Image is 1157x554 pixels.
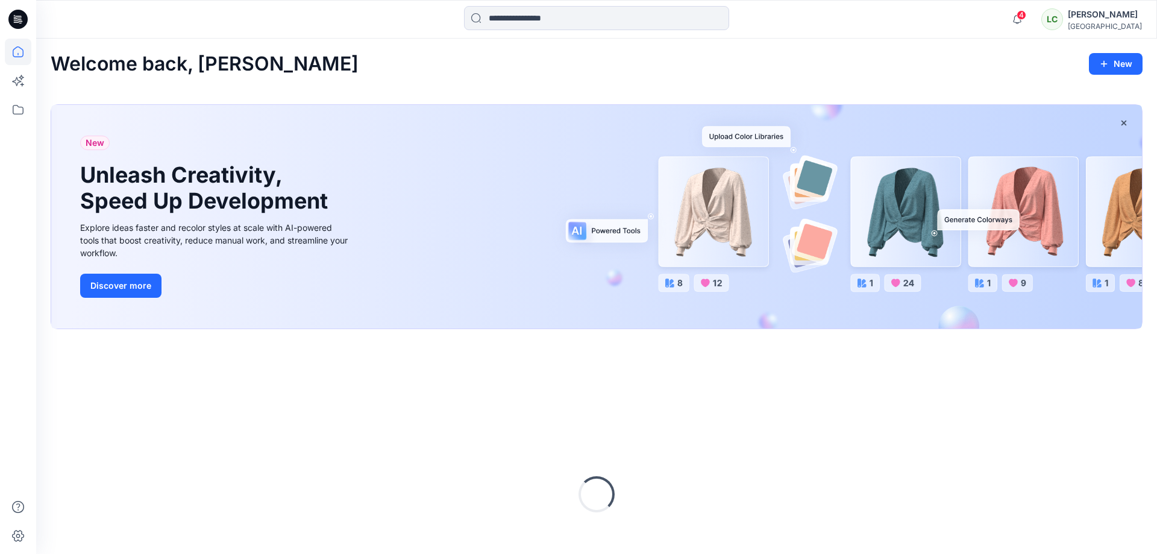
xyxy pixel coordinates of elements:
[80,274,161,298] button: Discover more
[51,53,359,75] h2: Welcome back, [PERSON_NAME]
[1068,7,1142,22] div: [PERSON_NAME]
[1017,10,1026,20] span: 4
[80,274,351,298] a: Discover more
[1041,8,1063,30] div: LC
[80,221,351,259] div: Explore ideas faster and recolor styles at scale with AI-powered tools that boost creativity, red...
[1089,53,1143,75] button: New
[86,136,104,150] span: New
[80,162,333,214] h1: Unleash Creativity, Speed Up Development
[1068,22,1142,31] div: [GEOGRAPHIC_DATA]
